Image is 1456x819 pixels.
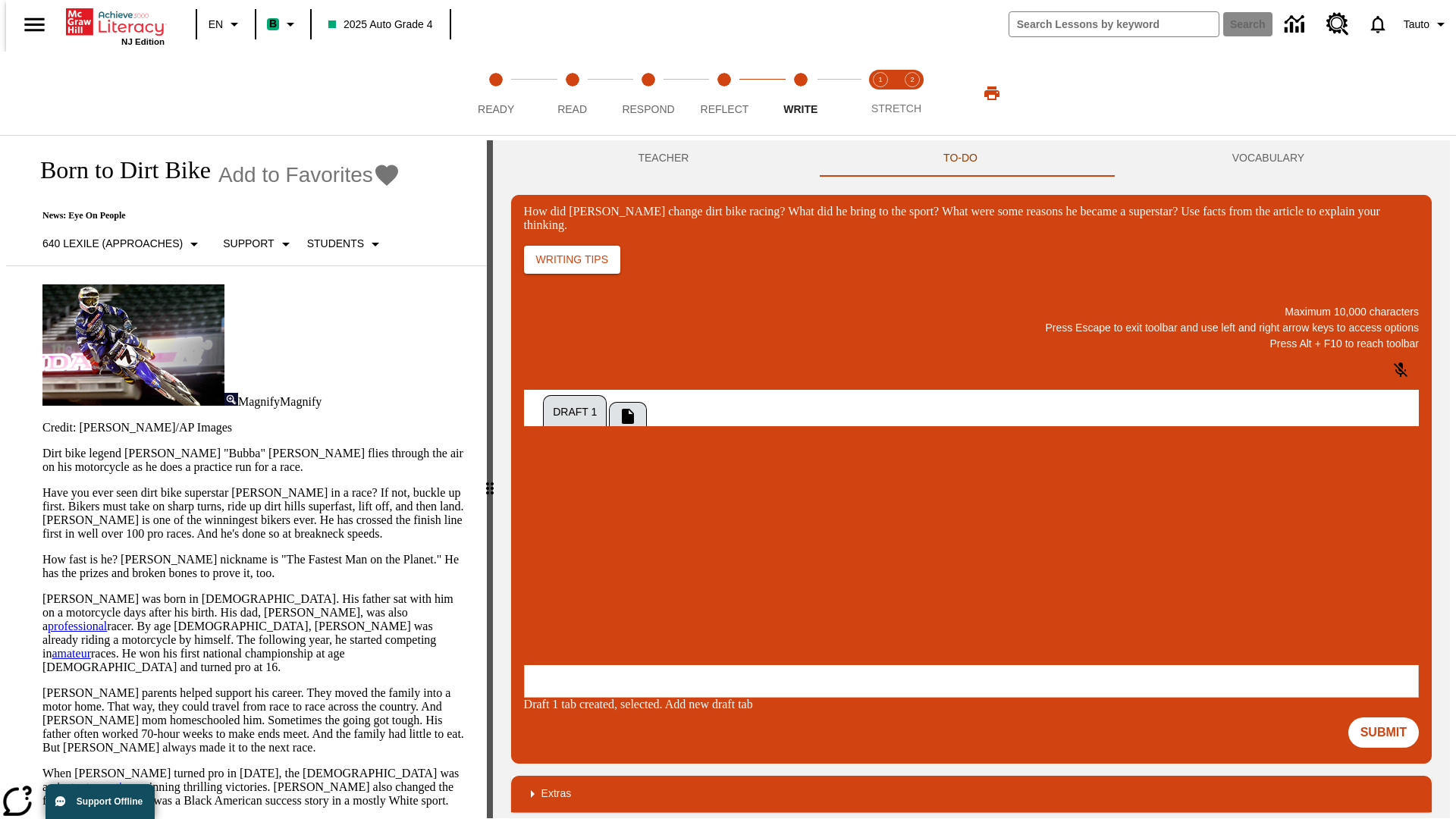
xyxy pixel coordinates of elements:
[42,284,224,406] img: Motocross racer James Stewart flies through the air on his dirt bike.
[1348,717,1419,748] button: Submit
[541,390,1375,430] div: Tab Group
[524,246,620,274] button: Writing Tips
[1105,140,1432,177] button: VOCABULARY
[261,11,306,38] button: Boost Class color is mint green. Change class color
[42,767,469,808] p: When [PERSON_NAME] turned pro in [DATE], the [DEMOGRAPHIC_DATA] was an instant , winning thrillin...
[202,11,250,38] button: Language: EN, Select a language
[910,76,914,83] text: 2
[6,12,221,39] body: How did Stewart change dirt bike racing? What did he bring to the sport? What were some reasons h...
[42,421,469,435] p: Credit: [PERSON_NAME]/AP Images
[301,231,391,258] button: Select Student
[1382,352,1419,388] button: Click to activate and allow voice recognition
[858,52,902,135] button: Stretch Read step 1 of 2
[511,140,817,177] button: Teacher
[541,786,572,802] p: Extras
[36,231,209,258] button: Select Lexile, 640 Lexile (Approaches)
[968,80,1016,107] button: Print
[280,395,322,408] span: Magnify
[48,620,107,632] a: professional
[42,447,469,474] p: Dirt bike legend [PERSON_NAME] "Bubba" [PERSON_NAME] flies through the air on his motorcycle as h...
[1009,12,1219,36] input: search field
[890,52,934,135] button: Stretch Respond step 2 of 2
[42,486,469,541] p: Have you ever seen dirt bike superstar [PERSON_NAME] in a race? If not, buckle up first. Bikers m...
[493,140,1450,818] div: activity
[42,236,183,252] p: 640 Lexile (Approaches)
[12,2,57,47] button: Open side menu
[1276,4,1317,45] a: Data Center
[524,390,1419,698] div: Draft 1
[609,402,647,430] button: Add New Draft
[478,103,514,115] span: Ready
[217,231,300,258] button: Scaffolds, Support
[757,52,845,135] button: Write step 5 of 5
[269,14,277,33] span: B
[701,103,749,115] span: Reflect
[224,393,238,406] img: Magnify
[1317,4,1358,45] a: Resource Center, Will open in new tab
[24,210,400,221] p: News: Eye On People
[45,784,155,819] button: Support Offline
[121,37,165,46] span: NJ Edition
[487,140,493,818] div: Press Enter or Spacebar and then press right and left arrow keys to move the slider
[42,553,469,580] p: How fast is he? [PERSON_NAME] nickname is "The Fastest Man on the Planet." He has the prizes and ...
[42,686,469,755] p: [PERSON_NAME] parents helped support his career. They moved the family into a motor home. That wa...
[680,52,768,135] button: Reflect step 4 of 5
[783,103,817,115] span: Write
[42,592,469,674] p: [PERSON_NAME] was born in [DEMOGRAPHIC_DATA]. His father sat with him on a motorcycle days after ...
[66,5,165,46] div: Home
[524,320,1419,336] p: Press Escape to exit toolbar and use left and right arrow keys to access options
[511,140,1432,177] div: Instructional Panel Tabs
[511,776,1432,812] div: Extras
[543,395,607,430] button: Draft 1
[528,52,616,135] button: Read step 2 of 5
[77,796,143,807] span: Support Offline
[6,140,487,811] div: reading
[878,76,882,83] text: 1
[871,102,921,115] span: STRETCH
[307,236,364,252] p: Students
[52,647,91,660] a: amateur
[604,52,692,135] button: Respond step 3 of 5
[816,140,1105,177] button: TO-DO
[1358,5,1398,44] a: Notifications
[524,336,1419,352] p: Press Alt + F10 to reach toolbar
[524,205,1419,232] div: How did [PERSON_NAME] change dirt bike racing? What did he bring to the sport? What were some rea...
[209,17,223,33] span: EN
[622,103,674,115] span: Respond
[238,395,280,408] span: Magnify
[524,698,1419,711] div: Draft 1 tab created, selected. Add new draft tab
[328,17,433,33] span: 2025 Auto Grade 4
[1398,11,1456,38] button: Profile/Settings
[1404,17,1429,33] span: Tauto
[218,162,400,188] button: Add to Favorites - Born to Dirt Bike
[24,156,211,184] h1: Born to Dirt Bike
[6,12,221,39] p: One change [PERSON_NAME] brought to dirt bike racing was…
[557,103,587,115] span: Read
[452,52,540,135] button: Ready step 1 of 5
[218,163,373,187] span: Add to Favorites
[524,304,1419,320] p: Maximum 10,000 characters
[223,236,274,252] p: Support
[89,780,135,793] a: sensation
